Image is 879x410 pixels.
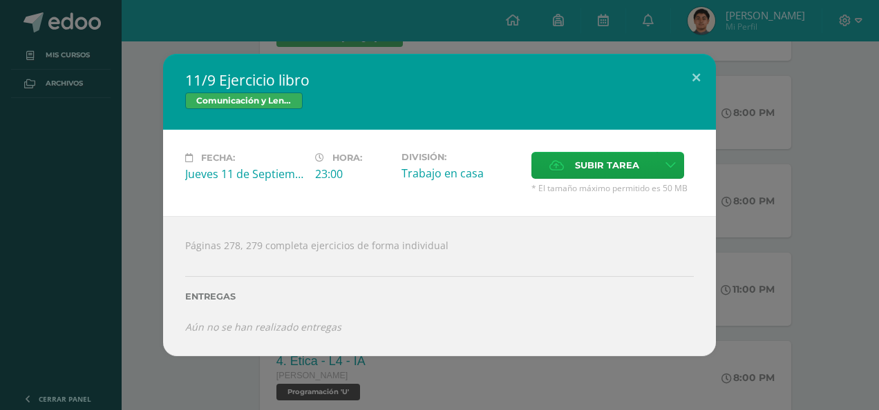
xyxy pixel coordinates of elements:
[201,153,235,163] span: Fecha:
[401,152,520,162] label: División:
[185,92,303,109] span: Comunicación y Lenguaje
[185,166,304,182] div: Jueves 11 de Septiembre
[531,182,694,194] span: * El tamaño máximo permitido es 50 MB
[332,153,362,163] span: Hora:
[575,153,639,178] span: Subir tarea
[185,70,694,90] h2: 11/9 Ejercicio libro
[185,291,694,302] label: Entregas
[677,54,716,101] button: Close (Esc)
[185,320,341,333] i: Aún no se han realizado entregas
[315,166,390,182] div: 23:00
[401,166,520,181] div: Trabajo en casa
[163,216,716,355] div: Páginas 278, 279 completa ejercicios de forma individual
